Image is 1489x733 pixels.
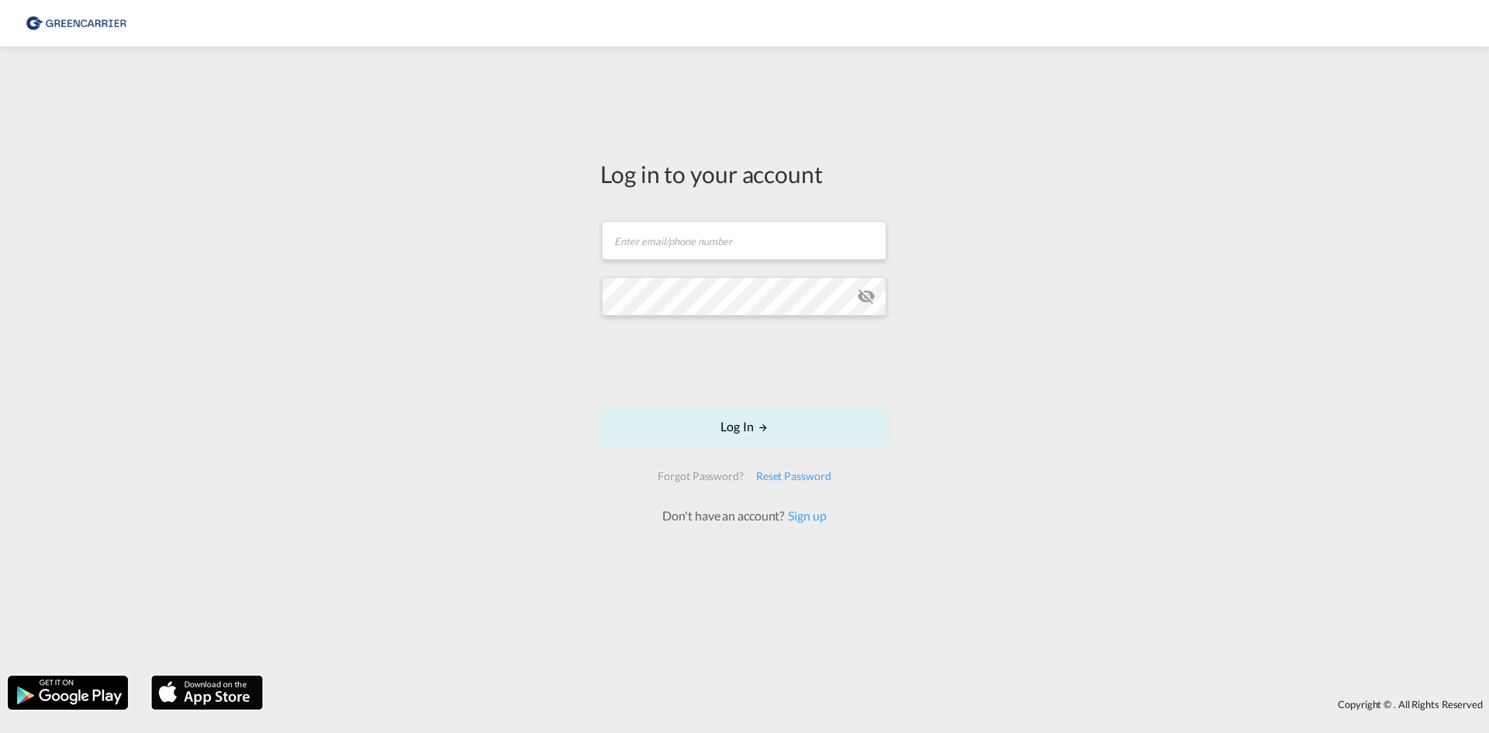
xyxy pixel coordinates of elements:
img: google.png [6,674,130,711]
div: Copyright © . All Rights Reserved [271,691,1489,717]
div: Log in to your account [600,157,889,190]
a: Sign up [784,508,826,523]
img: apple.png [150,674,264,711]
iframe: reCAPTCHA [627,331,862,392]
img: b0b18ec08afe11efb1d4932555f5f09d.png [23,6,128,41]
button: LOGIN [600,407,889,446]
div: Don't have an account? [645,507,843,524]
div: Forgot Password? [651,462,749,490]
input: Enter email/phone number [602,221,886,260]
div: Reset Password [750,462,838,490]
md-icon: icon-eye-off [857,287,876,306]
